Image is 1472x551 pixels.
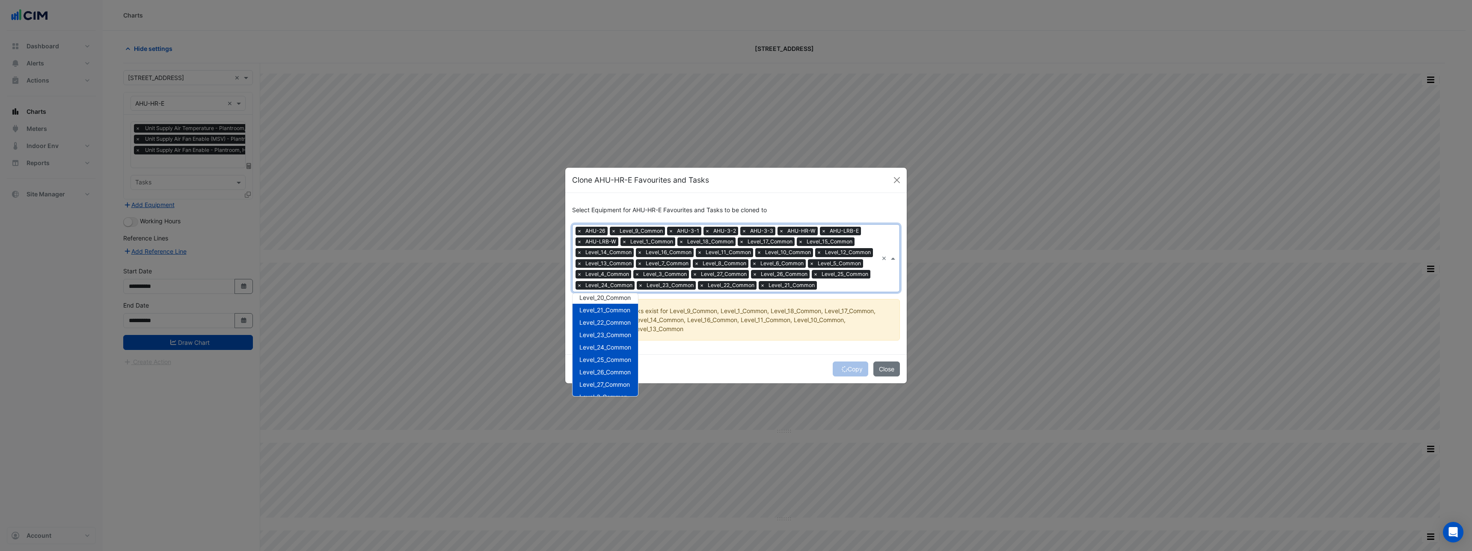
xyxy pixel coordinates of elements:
span: AHU-LRB-E [828,227,861,235]
span: × [633,270,641,278]
h6: Select Equipment for AHU-HR-E Favourites and Tasks to be cloned to [572,207,900,214]
div: Options List [573,293,638,396]
span: Level_22_Common [579,319,631,326]
span: Level_4_Common [583,270,631,278]
span: Level_5_Common [816,259,863,268]
span: Level_9_Common [617,227,665,235]
span: AHU-3-1 [675,227,701,235]
span: Level_3_Common [641,270,689,278]
span: × [703,227,711,235]
span: × [636,248,644,257]
span: AHU-LRB-W [583,237,618,246]
span: × [738,237,745,246]
span: Level_23_Common [579,331,631,338]
span: × [751,270,759,278]
span: × [759,281,766,290]
span: Level_21_Common [579,306,630,314]
span: × [610,227,617,235]
span: Level_8_Common [700,259,748,268]
span: Level_24_Common [583,281,635,290]
span: × [576,259,583,268]
span: Level_7_Common [644,259,691,268]
span: × [620,237,628,246]
ngb-alert: No Favourites or Tasks exist for Level_9_Common, Level_1_Common, Level_18_Common, Level_17_Common... [572,299,900,341]
span: × [812,270,819,278]
span: × [797,237,804,246]
span: × [815,248,823,257]
span: AHU-HR-W [785,227,818,235]
span: × [667,227,675,235]
span: × [693,259,700,268]
span: Level_17_Common [745,237,795,246]
span: × [636,259,644,268]
span: × [576,237,583,246]
span: Level_27_Common [699,270,749,278]
button: Close [873,361,900,376]
span: × [808,259,816,268]
span: × [696,248,703,257]
span: Level_25_Common [579,356,631,363]
span: AHU-26 [583,227,608,235]
span: Level_23_Common [644,281,696,290]
span: Level_18_Common [685,237,736,246]
span: × [576,227,583,235]
span: AHU-3-3 [748,227,775,235]
span: × [751,259,758,268]
span: × [698,281,706,290]
span: Level_3_Common [579,393,627,400]
span: Level_15_Common [804,237,855,246]
span: × [778,227,785,235]
span: Level_21_Common [766,281,817,290]
span: Level_26_Common [579,368,631,376]
span: AHU-3-2 [711,227,738,235]
div: Open Intercom Messenger [1443,522,1463,542]
span: × [740,227,748,235]
span: × [637,281,644,290]
span: Level_16_Common [644,248,694,257]
span: × [820,227,828,235]
span: Level_6_Common [758,259,806,268]
span: × [576,281,583,290]
span: Level_24_Common [579,344,631,351]
button: Close [890,174,903,187]
span: Level_13_Common [583,259,634,268]
span: Level_10_Common [763,248,813,257]
span: × [677,237,685,246]
span: Level_27_Common [579,381,630,388]
span: Level_14_Common [583,248,634,257]
span: Level_22_Common [706,281,757,290]
span: Clear [881,254,889,263]
h5: Clone AHU-HR-E Favourites and Tasks [572,175,709,186]
span: × [576,248,583,257]
span: × [576,270,583,278]
span: Level_26_Common [759,270,810,278]
span: Level_20_Common [579,294,631,301]
span: × [691,270,699,278]
span: × [755,248,763,257]
span: Level_25_Common [819,270,870,278]
span: Level_12_Common [823,248,873,257]
span: Level_11_Common [703,248,753,257]
span: Level_1_Common [628,237,675,246]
